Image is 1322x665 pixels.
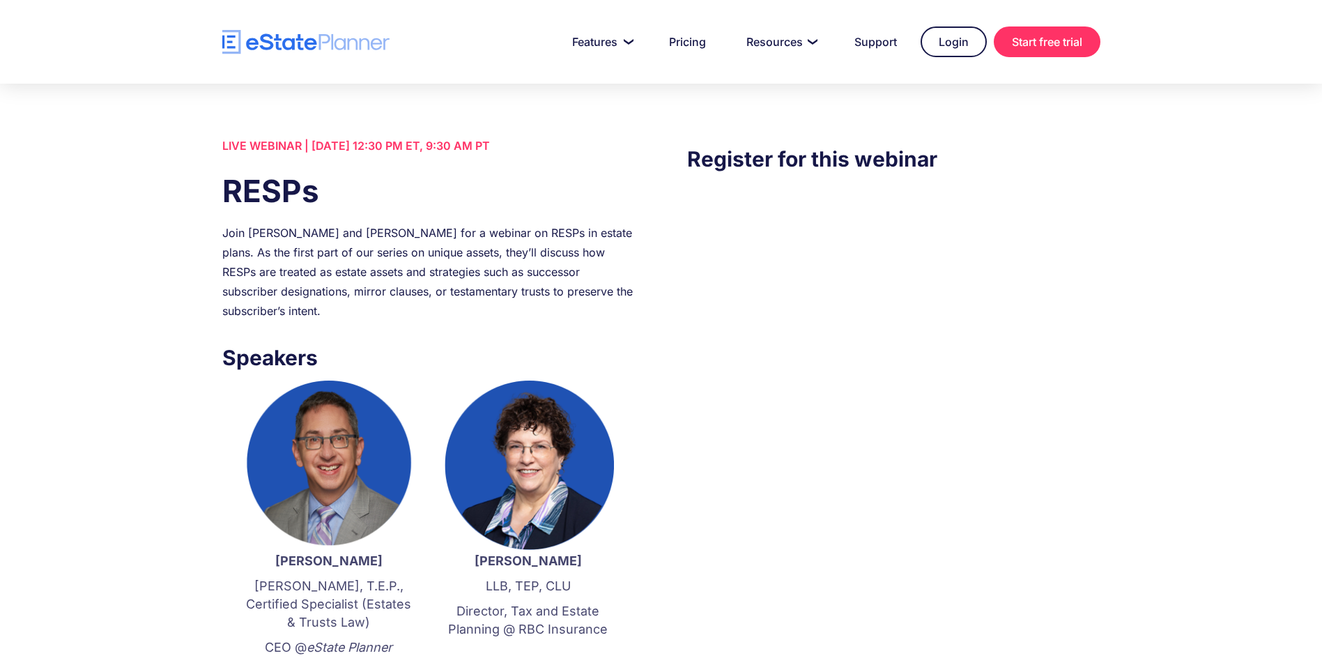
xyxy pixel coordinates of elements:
[687,143,1100,175] h3: Register for this webinar
[730,28,831,56] a: Resources
[838,28,914,56] a: Support
[243,577,415,632] p: [PERSON_NAME], T.E.P., Certified Specialist (Estates & Trusts Law)
[555,28,645,56] a: Features
[222,30,390,54] a: home
[443,645,614,664] p: ‍
[994,26,1100,57] a: Start free trial
[222,223,635,321] div: Join [PERSON_NAME] and [PERSON_NAME] for a webinar on RESPs in estate plans. As the first part of...
[687,203,1100,452] iframe: Form 0
[222,342,635,374] h3: Speakers
[475,553,582,568] strong: [PERSON_NAME]
[443,577,614,595] p: LLB, TEP, CLU
[652,28,723,56] a: Pricing
[222,169,635,213] h1: RESPs
[275,553,383,568] strong: [PERSON_NAME]
[443,602,614,639] p: Director, Tax and Estate Planning @ RBC Insurance
[222,136,635,155] div: LIVE WEBINAR | [DATE] 12:30 PM ET, 9:30 AM PT
[307,640,392,655] em: eState Planner
[921,26,987,57] a: Login
[243,639,415,657] p: CEO @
